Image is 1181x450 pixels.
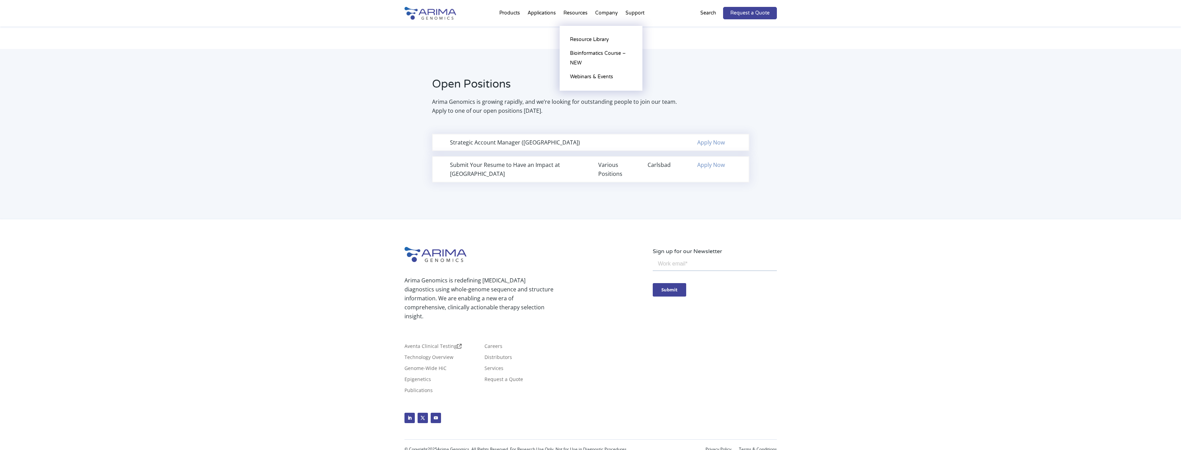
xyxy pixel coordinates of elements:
a: Bioinformatics Course – NEW [567,47,635,70]
a: Apply Now [697,161,725,169]
a: Careers [484,344,502,351]
a: Technology Overview [404,355,453,362]
a: Follow on X [418,413,428,423]
p: Search [700,9,716,18]
a: Request a Quote [484,377,523,384]
a: Apply Now [697,139,725,146]
a: Genome-Wide HiC [404,366,447,373]
a: Webinars & Events [567,70,635,84]
p: Arima Genomics is redefining [MEDICAL_DATA] diagnostics using whole-genome sequence and structure... [404,276,553,321]
iframe: Form 0 [653,256,777,309]
a: Epigenetics [404,377,431,384]
a: Request a Quote [723,7,777,19]
a: Publications [404,388,433,396]
div: Carlsbad [648,160,682,169]
img: Arima-Genomics-logo [404,7,456,20]
a: Distributors [484,355,512,362]
div: Submit Your Resume to Have an Impact at [GEOGRAPHIC_DATA] [450,160,583,178]
p: Sign up for our Newsletter [653,247,777,256]
a: Services [484,366,503,373]
p: Arima Genomics is growing rapidly, and we’re looking for outstanding people to join our team. App... [432,97,679,115]
img: Arima-Genomics-logo [404,247,467,262]
h2: Open Positions [432,77,679,97]
a: Follow on Youtube [431,413,441,423]
div: Various Positions [598,160,632,178]
a: Aventa Clinical Testing [404,344,462,351]
a: Resource Library [567,33,635,47]
a: Follow on LinkedIn [404,413,415,423]
div: Strategic Account Manager ([GEOGRAPHIC_DATA]) [450,138,583,147]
